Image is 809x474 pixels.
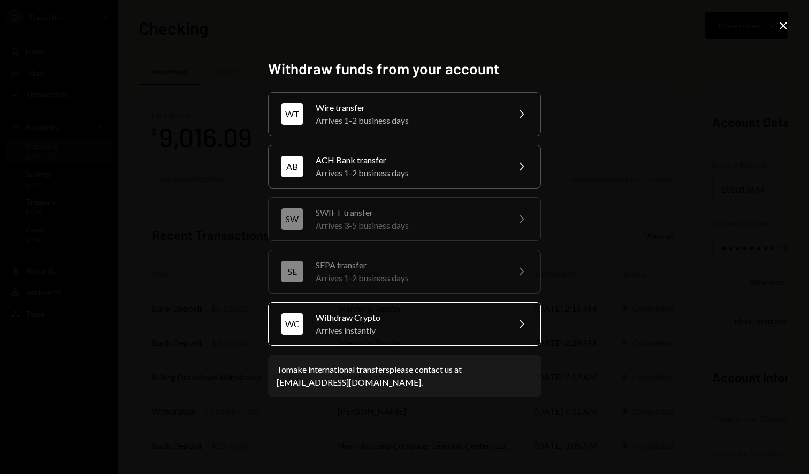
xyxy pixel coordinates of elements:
div: To make international transfers please contact us at . [277,363,532,389]
div: Arrives 1-2 business days [316,167,502,179]
div: SWIFT transfer [316,206,502,219]
div: AB [281,156,303,177]
div: Wire transfer [316,101,502,114]
button: WCWithdraw CryptoArrives instantly [268,302,541,346]
div: Withdraw Crypto [316,311,502,324]
a: [EMAIL_ADDRESS][DOMAIN_NAME] [277,377,421,388]
button: WTWire transferArrives 1-2 business days [268,92,541,136]
button: ABACH Bank transferArrives 1-2 business days [268,145,541,189]
button: SESEPA transferArrives 1-2 business days [268,250,541,294]
div: ACH Bank transfer [316,154,502,167]
div: Arrives 3-5 business days [316,219,502,232]
div: SW [281,208,303,230]
div: SE [281,261,303,282]
div: Arrives 1-2 business days [316,272,502,284]
div: WT [281,103,303,125]
button: SWSWIFT transferArrives 3-5 business days [268,197,541,241]
div: Arrives instantly [316,324,502,337]
div: WC [281,313,303,335]
div: SEPA transfer [316,259,502,272]
h2: Withdraw funds from your account [268,58,541,79]
div: Arrives 1-2 business days [316,114,502,127]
